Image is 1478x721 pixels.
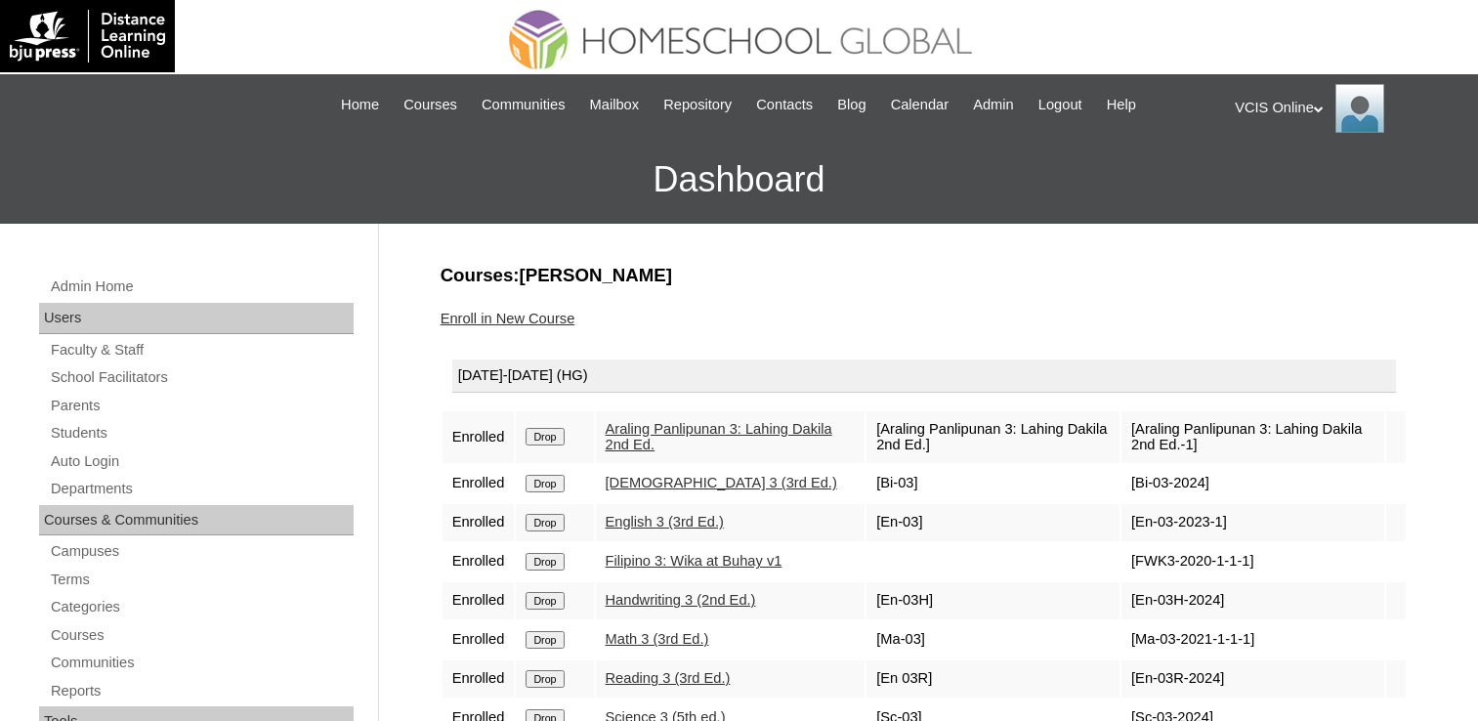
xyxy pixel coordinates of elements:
[341,94,379,116] span: Home
[891,94,949,116] span: Calendar
[866,411,1119,463] td: [Araling Panlipunan 3: Lahing Dakila 2nd Ed.]
[526,514,564,531] input: Drop
[49,449,354,474] a: Auto Login
[526,428,564,445] input: Drop
[1121,411,1384,463] td: [Araling Panlipunan 3: Lahing Dakila 2nd Ed.-1]
[39,505,354,536] div: Courses & Communities
[746,94,823,116] a: Contacts
[443,411,515,463] td: Enrolled
[1121,543,1384,580] td: [FWK3-2020-1-1-1]
[606,670,731,686] a: Reading 3 (3rd Ed.)
[1121,582,1384,619] td: [En-03H-2024]
[49,477,354,501] a: Departments
[1121,465,1384,502] td: [Bi-03-2024]
[49,595,354,619] a: Categories
[866,465,1119,502] td: [Bi-03]
[1038,94,1082,116] span: Logout
[452,360,1396,393] div: [DATE]-[DATE] (HG)
[606,475,837,490] a: [DEMOGRAPHIC_DATA] 3 (3rd Ed.)
[1121,504,1384,541] td: [En-03-2023-1]
[443,582,515,619] td: Enrolled
[526,475,564,492] input: Drop
[443,543,515,580] td: Enrolled
[606,631,709,647] a: Math 3 (3rd Ed.)
[1235,84,1458,133] div: VCIS Online
[482,94,566,116] span: Communities
[526,631,564,649] input: Drop
[1029,94,1092,116] a: Logout
[866,582,1119,619] td: [En-03H]
[49,365,354,390] a: School Facilitators
[837,94,866,116] span: Blog
[866,621,1119,658] td: [Ma-03]
[526,670,564,688] input: Drop
[866,660,1119,698] td: [En 03R]
[654,94,741,116] a: Repository
[663,94,732,116] span: Repository
[49,338,354,362] a: Faculty & Staff
[1121,660,1384,698] td: [En-03R-2024]
[756,94,813,116] span: Contacts
[441,263,1408,288] h3: Courses:[PERSON_NAME]
[49,651,354,675] a: Communities
[606,514,724,530] a: English 3 (3rd Ed.)
[10,10,165,63] img: logo-white.png
[881,94,958,116] a: Calendar
[443,465,515,502] td: Enrolled
[441,311,575,326] a: Enroll in New Course
[49,275,354,299] a: Admin Home
[963,94,1024,116] a: Admin
[606,553,782,569] a: Filipino 3: Wika at Buhay v1
[443,660,515,698] td: Enrolled
[606,592,756,608] a: Handwriting 3 (2nd Ed.)
[973,94,1014,116] span: Admin
[49,421,354,445] a: Students
[580,94,650,116] a: Mailbox
[606,421,832,453] a: Araling Panlipunan 3: Lahing Dakila 2nd Ed.
[1121,621,1384,658] td: [Ma-03-2021-1-1-1]
[39,303,354,334] div: Users
[49,394,354,418] a: Parents
[443,504,515,541] td: Enrolled
[827,94,875,116] a: Blog
[472,94,575,116] a: Communities
[526,592,564,610] input: Drop
[590,94,640,116] span: Mailbox
[49,679,354,703] a: Reports
[1335,84,1384,133] img: VCIS Online Admin
[1107,94,1136,116] span: Help
[1097,94,1146,116] a: Help
[866,504,1119,541] td: [En-03]
[49,623,354,648] a: Courses
[10,136,1468,224] h3: Dashboard
[331,94,389,116] a: Home
[394,94,467,116] a: Courses
[443,621,515,658] td: Enrolled
[526,553,564,571] input: Drop
[403,94,457,116] span: Courses
[49,568,354,592] a: Terms
[49,539,354,564] a: Campuses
